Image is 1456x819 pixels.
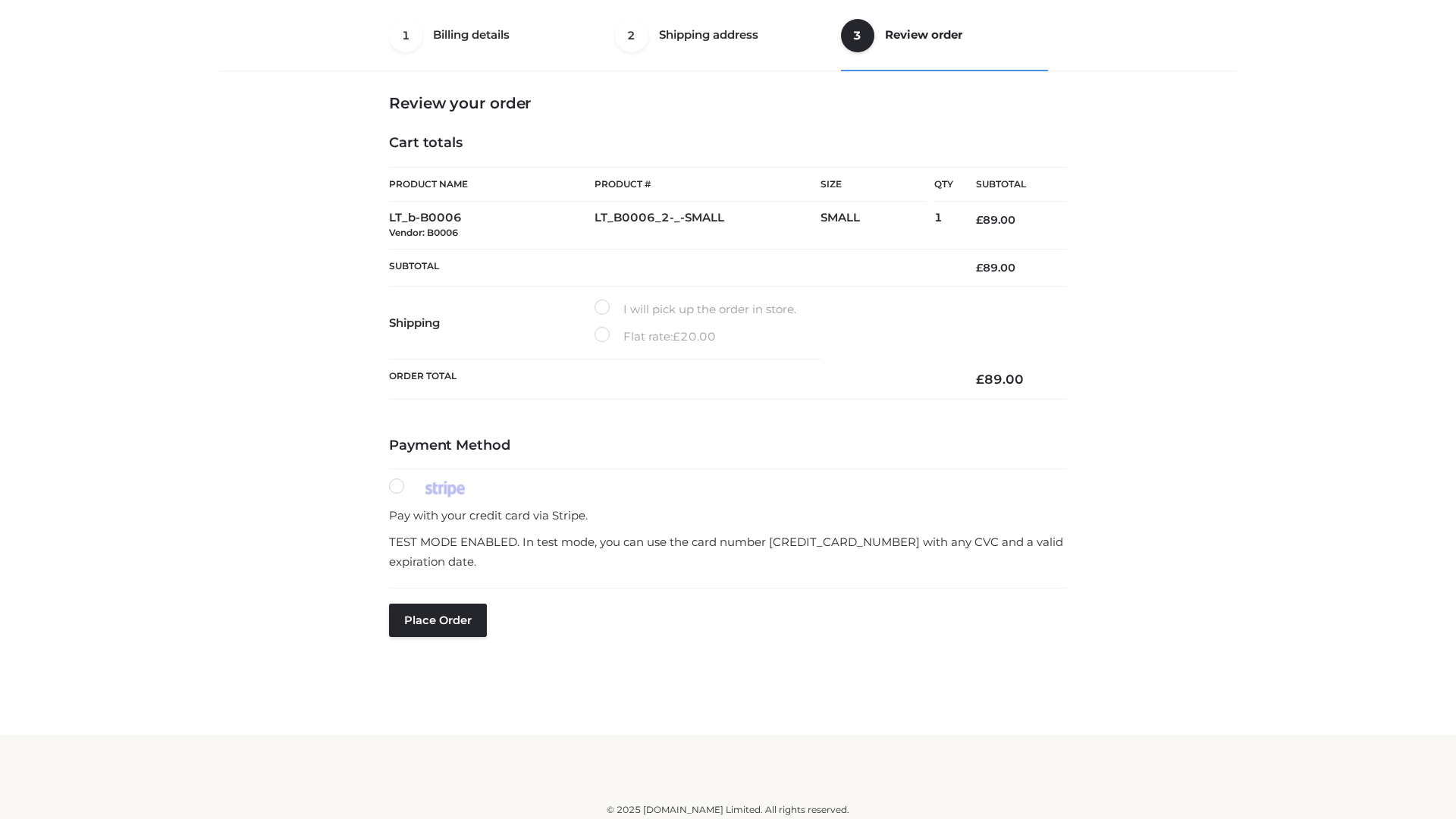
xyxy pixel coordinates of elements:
button: Place order [389,604,487,637]
span: £ [673,329,680,344]
h4: Payment Method [389,438,1067,454]
label: Flat rate: [595,327,716,347]
bdi: 89.00 [976,261,1015,275]
td: 1 [934,202,953,249]
bdi: 20.00 [673,329,716,344]
span: £ [976,261,983,275]
span: £ [976,372,984,387]
span: £ [976,213,983,227]
td: LT_b-B0006 [389,202,595,249]
td: SMALL [821,202,934,249]
div: © 2025 [DOMAIN_NAME] Limited. All rights reserved. [225,802,1231,817]
h3: Review your order [389,94,1067,112]
th: Size [821,168,927,202]
small: Vendor: B0006 [389,227,458,238]
td: LT_B0006_2-_-SMALL [595,202,821,249]
p: Pay with your credit card via Stripe. [389,506,1067,526]
th: Subtotal [389,249,953,286]
h4: Cart totals [389,135,1067,152]
th: Shipping [389,287,595,359]
p: TEST MODE ENABLED. In test mode, you can use the card number [CREDIT_CARD_NUMBER] with any CVC an... [389,532,1067,571]
th: Subtotal [953,168,1067,202]
label: I will pick up the order in store. [595,300,796,319]
th: Order Total [389,359,953,400]
bdi: 89.00 [976,372,1024,387]
th: Product Name [389,167,595,202]
th: Qty [934,167,953,202]
th: Product # [595,167,821,202]
bdi: 89.00 [976,213,1015,227]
